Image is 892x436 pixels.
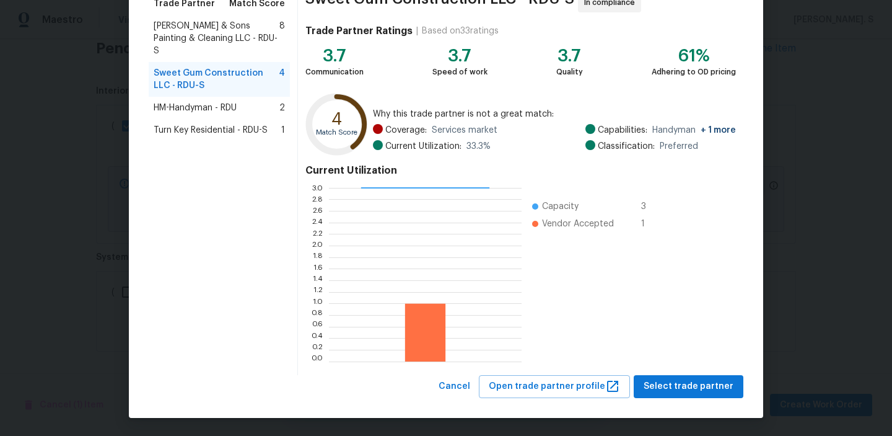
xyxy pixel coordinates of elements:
text: 1.4 [313,277,323,284]
div: Communication [305,66,364,78]
text: 0.0 [311,358,323,365]
text: 2.2 [312,230,323,238]
text: 2.0 [312,242,323,249]
text: 4 [331,110,342,128]
span: 1 [281,124,285,136]
span: Capabilities: [598,124,647,136]
span: Classification: [598,140,655,153]
text: 1.6 [313,265,323,272]
div: | [413,25,422,37]
button: Cancel [434,375,475,398]
span: Cancel [439,379,470,394]
text: 1.8 [313,254,323,261]
span: 2 [279,102,285,114]
text: 2.6 [312,207,323,215]
button: Select trade partner [634,375,743,398]
div: Speed of work [432,66,488,78]
button: Open trade partner profile [479,375,630,398]
text: 0.6 [312,323,323,331]
span: Handyman [652,124,736,136]
span: 33.3 % [466,140,491,153]
div: Quality [556,66,583,78]
h4: Current Utilization [305,164,736,177]
h4: Trade Partner Ratings [305,25,413,37]
text: 2.4 [312,219,323,226]
span: Services market [432,124,497,136]
span: Coverage: [385,124,427,136]
span: 8 [279,20,285,57]
text: 0.2 [312,346,323,354]
text: 1.2 [313,288,323,296]
span: Turn Key Residential - RDU-S [154,124,268,136]
span: Vendor Accepted [542,218,614,230]
div: 3.7 [556,50,583,62]
div: Based on 33 ratings [422,25,499,37]
text: Match Score [316,129,357,136]
div: 3.7 [432,50,488,62]
span: Select trade partner [644,379,733,394]
span: 4 [279,67,285,92]
span: [PERSON_NAME] & Sons Painting & Cleaning LLC - RDU-S [154,20,279,57]
div: 3.7 [305,50,364,62]
span: Current Utilization: [385,140,461,153]
span: HM-Handyman - RDU [154,102,237,114]
text: 2.8 [312,195,323,203]
text: 1.0 [313,300,323,307]
span: Why this trade partner is not a great match: [373,108,736,120]
span: 1 [641,218,661,230]
span: Open trade partner profile [489,379,620,394]
span: Sweet Gum Construction LLC - RDU-S [154,67,279,92]
div: Adhering to OD pricing [652,66,736,78]
span: Preferred [660,140,698,153]
div: 61% [652,50,736,62]
text: 3.0 [312,184,323,192]
text: 0.4 [311,334,323,342]
span: 3 [641,200,661,213]
span: + 1 more [701,126,736,135]
span: Capacity [542,200,579,213]
text: 0.8 [311,311,323,319]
